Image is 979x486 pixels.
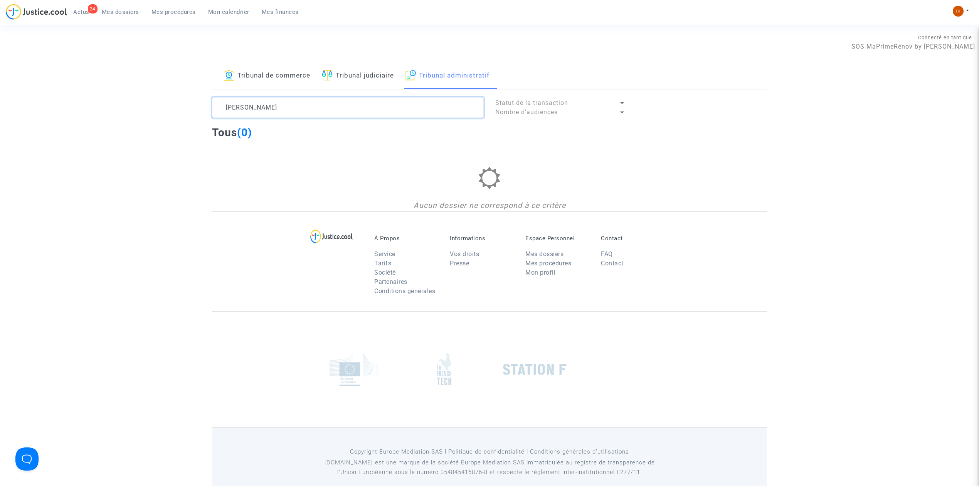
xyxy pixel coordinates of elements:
div: Aucun dossier ne correspond à ce critère [212,200,767,211]
a: Contact [601,260,624,267]
span: Mes dossiers [102,8,139,15]
a: Tribunal de commerce [224,63,310,89]
div: 24 [88,4,98,13]
a: Mes finances [256,6,305,18]
span: Actus [73,8,89,15]
a: Mes procédures [145,6,202,18]
a: Vos droits [450,250,479,258]
a: 24Actus [67,6,96,18]
h2: Tous [212,126,252,139]
span: Connecté en tant que : [918,35,975,40]
img: fc99b196863ffcca57bb8fe2645aafd9 [953,6,964,17]
span: Mes procédures [151,8,196,15]
span: Mes finances [262,8,299,15]
a: Mon calendrier [202,6,256,18]
a: Tribunal judiciaire [322,63,394,89]
a: Tarifs [374,260,391,267]
img: icon-banque.svg [224,70,234,81]
p: [DOMAIN_NAME] est une marque de la société Europe Mediation SAS immatriculée au registre de tr... [314,458,665,477]
p: Espace Personnel [525,235,589,242]
img: jc-logo.svg [6,4,67,20]
img: europe_commision.png [330,353,378,386]
p: Informations [450,235,514,242]
span: Mon calendrier [208,8,249,15]
a: FAQ [601,250,613,258]
a: Mes dossiers [96,6,145,18]
iframe: Help Scout Beacon - Open [15,447,39,471]
img: french_tech.png [437,353,451,386]
a: Partenaires [374,278,407,285]
a: Service [374,250,395,258]
p: Contact [601,235,665,242]
a: Tribunal administratif [405,63,490,89]
img: icon-faciliter-sm.svg [322,70,333,81]
p: À Propos [374,235,438,242]
span: Statut de la transaction [495,99,568,106]
span: Nombre d'audiences [495,108,558,116]
p: Copyright Europe Mediation SAS l Politique de confidentialité l Conditions générales d’utilisa... [314,447,665,457]
a: Mon profil [525,269,555,276]
img: icon-archive.svg [405,70,416,81]
img: stationf.png [503,364,567,375]
a: Mes procédures [525,260,571,267]
a: Société [374,269,396,276]
a: Conditions générales [374,287,435,295]
a: Mes dossiers [525,250,564,258]
a: Presse [450,260,469,267]
span: (0) [237,126,252,139]
img: logo-lg.svg [310,229,353,243]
